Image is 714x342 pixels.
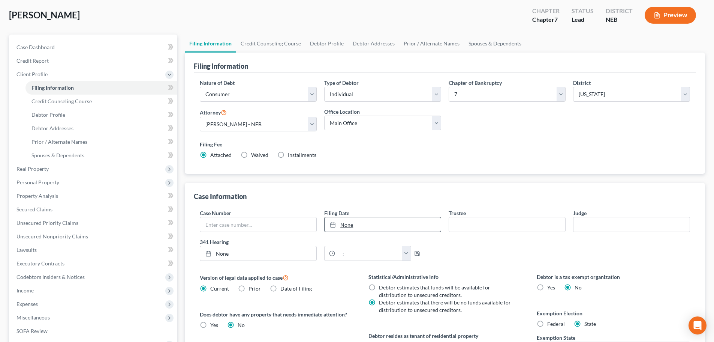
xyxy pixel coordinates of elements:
input: Enter case number... [200,217,316,232]
span: Credit Report [16,57,49,64]
div: Status [572,7,594,15]
span: Unsecured Priority Claims [16,220,78,226]
input: -- [449,217,565,232]
span: Date of Filing [280,285,312,292]
span: Secured Claims [16,206,52,212]
a: Credit Counseling Course [25,95,177,108]
a: Unsecured Priority Claims [10,216,177,230]
a: Debtor Addresses [25,122,177,135]
span: Client Profile [16,71,48,77]
span: Prior [248,285,261,292]
label: Judge [573,209,587,217]
label: Filing Date [324,209,349,217]
span: Debtor estimates that funds will be available for distribution to unsecured creditors. [379,284,490,298]
span: State [584,321,596,327]
label: Office Location [324,108,360,116]
div: Lead [572,15,594,24]
label: 341 Hearing [196,238,445,246]
span: Waived [251,152,268,158]
span: Real Property [16,166,49,172]
label: Type of Debtor [324,79,359,87]
a: Credit Counseling Course [236,35,305,53]
a: Debtor Profile [25,108,177,122]
label: Exemption State [537,334,575,342]
span: Installments [288,152,316,158]
div: Chapter [532,7,560,15]
span: [PERSON_NAME] [9,9,80,20]
label: Exemption Election [537,309,690,317]
a: Prior / Alternate Names [25,135,177,149]
span: Prior / Alternate Names [31,139,87,145]
a: Credit Report [10,54,177,68]
span: Case Dashboard [16,44,55,50]
a: Filing Information [25,81,177,95]
label: Chapter of Bankruptcy [449,79,502,87]
span: Property Analysis [16,193,58,199]
div: Chapter [532,15,560,24]
label: Filing Fee [200,140,690,148]
span: Expenses [16,301,38,307]
div: Open Intercom Messenger [689,316,707,334]
label: District [573,79,591,87]
span: Debtor estimates that there will be no funds available for distribution to unsecured creditors. [379,299,511,313]
div: District [606,7,633,15]
span: No [575,284,582,291]
span: Credit Counseling Course [31,98,92,104]
a: Property Analysis [10,189,177,203]
label: Nature of Debt [200,79,235,87]
a: Debtor Addresses [348,35,399,53]
label: Debtor is a tax exempt organization [537,273,690,281]
a: Lawsuits [10,243,177,257]
span: Debtor Addresses [31,125,73,131]
div: NEB [606,15,633,24]
div: Filing Information [194,62,248,71]
span: Codebtors Insiders & Notices [16,274,85,280]
span: Income [16,287,34,294]
a: Executory Contracts [10,257,177,270]
label: Case Number [200,209,231,217]
label: Debtor resides as tenant of residential property [368,332,522,340]
button: Preview [645,7,696,24]
span: Personal Property [16,179,59,185]
span: No [238,322,245,328]
span: SOFA Review [16,328,48,334]
span: Federal [547,321,565,327]
input: -- : -- [335,246,402,261]
label: Version of legal data applied to case [200,273,353,282]
a: Spouses & Dependents [25,149,177,162]
span: Attached [210,152,232,158]
a: Unsecured Nonpriority Claims [10,230,177,243]
span: Yes [210,322,218,328]
span: Yes [547,284,555,291]
a: None [200,246,316,261]
span: Unsecured Nonpriority Claims [16,233,88,240]
a: Debtor Profile [305,35,348,53]
input: -- [573,217,690,232]
a: Prior / Alternate Names [399,35,464,53]
div: Case Information [194,192,247,201]
span: Lawsuits [16,247,37,253]
span: Current [210,285,229,292]
span: Miscellaneous [16,314,50,321]
span: Debtor Profile [31,111,65,118]
a: Secured Claims [10,203,177,216]
label: Does debtor have any property that needs immediate attention? [200,310,353,318]
span: Executory Contracts [16,260,64,267]
label: Trustee [449,209,466,217]
a: Case Dashboard [10,41,177,54]
a: SOFA Review [10,324,177,338]
span: 7 [554,16,558,23]
span: Spouses & Dependents [31,152,84,158]
span: Filing Information [31,84,74,91]
label: Attorney [200,108,227,117]
label: Statistical/Administrative Info [368,273,522,281]
a: None [325,217,441,232]
a: Filing Information [185,35,236,53]
a: Spouses & Dependents [464,35,526,53]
